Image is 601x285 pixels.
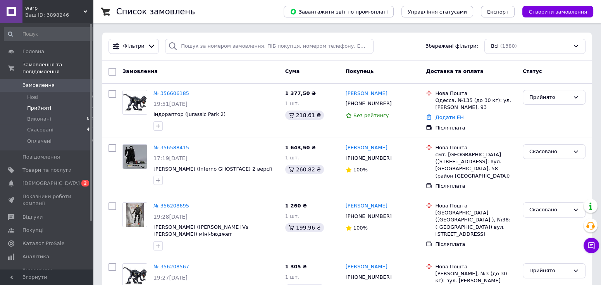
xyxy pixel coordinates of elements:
input: Пошук [4,27,96,41]
span: Нові [27,94,38,101]
span: Аналітика [22,253,49,260]
div: Нова Пошта [435,202,516,209]
button: Чат з покупцем [584,238,599,253]
span: 0 [92,138,95,145]
span: [DEMOGRAPHIC_DATA] [22,180,80,187]
div: Прийнято [529,267,570,275]
div: Нова Пошта [435,144,516,151]
span: 1 шт. [285,100,299,106]
span: 1 377,50 ₴ [285,90,316,96]
span: 1 шт. [285,155,299,161]
div: Післяплата [435,124,516,131]
span: 19:27[DATE] [153,275,188,281]
div: Скасовано [529,206,570,214]
div: Нова Пошта [435,263,516,270]
a: [PERSON_NAME] [346,202,387,210]
div: [PHONE_NUMBER] [344,272,393,282]
button: Управління статусами [401,6,473,17]
div: [GEOGRAPHIC_DATA] ([GEOGRAPHIC_DATA].), №38: ([GEOGRAPHIC_DATA]) вул. [STREET_ADDRESS] [435,209,516,238]
span: Експорт [487,9,509,15]
span: Оплачені [27,138,52,145]
span: Фільтри [123,43,145,50]
div: Прийнято [529,93,570,102]
div: Нова Пошта [435,90,516,97]
span: 19:51[DATE] [153,101,188,107]
span: 1 260 ₴ [285,203,307,209]
span: Замовлення та повідомлення [22,61,93,75]
input: Пошук за номером замовлення, ПІБ покупця, номером телефону, Email, номером накладної [165,39,374,54]
span: Показники роботи компанії [22,193,72,207]
h1: Список замовлень [116,7,195,16]
span: Cума [285,68,300,74]
a: Фото товару [122,90,147,115]
div: [PHONE_NUMBER] [344,98,393,109]
span: 497 [87,126,95,133]
span: Каталог ProSale [22,240,64,247]
span: 19:28[DATE] [153,214,188,220]
span: Відгуки [22,214,43,221]
div: [PHONE_NUMBER] [344,153,393,163]
a: [PERSON_NAME] (Inferno GHOSTFACE) 2 версії [153,166,272,172]
a: № 356208695 [153,203,189,209]
span: (1380) [500,43,517,49]
a: Створити замовлення [515,9,593,14]
a: [PERSON_NAME] [346,144,387,152]
span: Доставка та оплата [426,68,483,74]
a: Індораптор (Jurassic Park 2) [153,111,226,117]
span: Збережені фільтри: [425,43,478,50]
span: warp [25,5,83,12]
a: [PERSON_NAME] [346,90,387,97]
span: 1 шт. [285,274,299,280]
a: Додати ЕН [435,114,463,120]
div: смт. [GEOGRAPHIC_DATA] ([STREET_ADDRESS]: вул. [GEOGRAPHIC_DATA], 58 (район [GEOGRAPHIC_DATA]) [435,151,516,180]
span: Без рейтингу [353,112,389,118]
span: 100% [353,225,368,231]
a: Фото товару [122,144,147,169]
img: Фото товару [126,203,144,227]
div: 199.96 ₴ [285,223,324,232]
span: 4 [92,105,95,112]
span: Покупці [22,227,43,234]
div: Одесса, №135 (до 30 кг): ул. [PERSON_NAME], 93 [435,97,516,111]
a: Фото товару [122,202,147,227]
span: Створити замовлення [529,9,587,15]
span: 879 [87,116,95,123]
span: Покупець [346,68,374,74]
div: 260.82 ₴ [285,165,324,174]
a: № 356588415 [153,145,189,150]
div: 218.61 ₴ [285,111,324,120]
a: [PERSON_NAME] [346,263,387,271]
a: № 356606185 [153,90,189,96]
span: 0 [92,94,95,101]
span: 17:19[DATE] [153,155,188,161]
span: 100% [353,167,368,173]
div: [PHONE_NUMBER] [344,211,393,221]
span: 1 643,50 ₴ [285,145,316,150]
div: Ваш ID: 3898246 [25,12,93,19]
span: 1 305 ₴ [285,264,307,269]
span: Управління статусами [408,9,467,15]
span: Замовлення [22,82,55,89]
div: Післяплата [435,183,516,190]
button: Експорт [481,6,515,17]
span: Виконані [27,116,51,123]
button: Створити замовлення [522,6,593,17]
span: 2 [81,180,89,187]
span: Повідомлення [22,154,60,161]
span: Статус [523,68,542,74]
span: Всі [491,43,499,50]
span: Головна [22,48,44,55]
span: Товари та послуги [22,167,72,174]
div: Післяплата [435,241,516,248]
span: Завантажити звіт по пром-оплаті [290,8,387,15]
span: Скасовані [27,126,53,133]
img: Фото товару [123,145,147,169]
span: Управління сайтом [22,266,72,280]
a: [PERSON_NAME] ([PERSON_NAME] Vs [PERSON_NAME]) міні-бюджет [153,224,248,237]
div: Скасовано [529,148,570,156]
span: 1 шт. [285,213,299,219]
span: Замовлення [122,68,157,74]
